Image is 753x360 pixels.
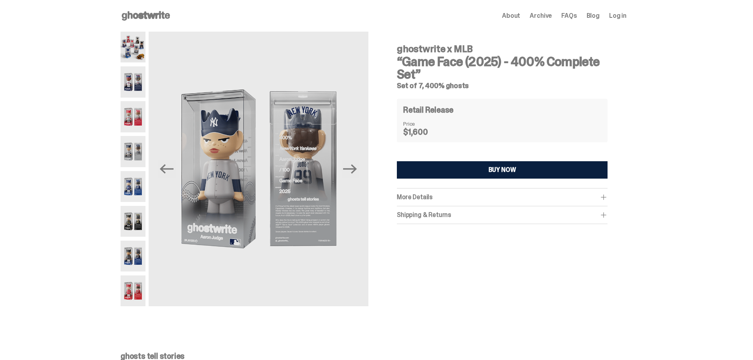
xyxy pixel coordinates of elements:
[342,160,359,178] button: Next
[121,101,145,132] img: 03-ghostwrite-mlb-game-face-complete-set-bryce-harper.png
[397,193,432,201] span: More Details
[502,13,520,19] a: About
[121,66,145,97] img: 02-ghostwrite-mlb-game-face-complete-set-ronald-acuna-jr.png
[587,13,600,19] a: Blog
[121,136,145,167] img: 04-ghostwrite-mlb-game-face-complete-set-aaron-judge.png
[403,106,453,114] h4: Retail Release
[149,32,368,306] img: 04-ghostwrite-mlb-game-face-complete-set-aaron-judge.png
[158,160,176,178] button: Previous
[403,121,443,126] dt: Price
[121,275,145,306] img: 08-ghostwrite-mlb-game-face-complete-set-mike-trout.png
[609,13,627,19] a: Log in
[403,128,443,136] dd: $1,600
[489,167,516,173] div: BUY NOW
[397,82,608,89] h5: Set of 7, 400% ghosts
[397,211,608,219] div: Shipping & Returns
[121,206,145,237] img: 06-ghostwrite-mlb-game-face-complete-set-paul-skenes.png
[121,171,145,202] img: 05-ghostwrite-mlb-game-face-complete-set-shohei-ohtani.png
[397,161,608,179] button: BUY NOW
[121,32,145,62] img: 01-ghostwrite-mlb-game-face-complete-set.png
[121,241,145,271] img: 07-ghostwrite-mlb-game-face-complete-set-juan-soto.png
[561,13,577,19] a: FAQs
[397,44,608,54] h4: ghostwrite x MLB
[121,352,627,360] p: ghosts tell stories
[397,55,608,81] h3: “Game Face (2025) - 400% Complete Set”
[530,13,552,19] a: Archive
